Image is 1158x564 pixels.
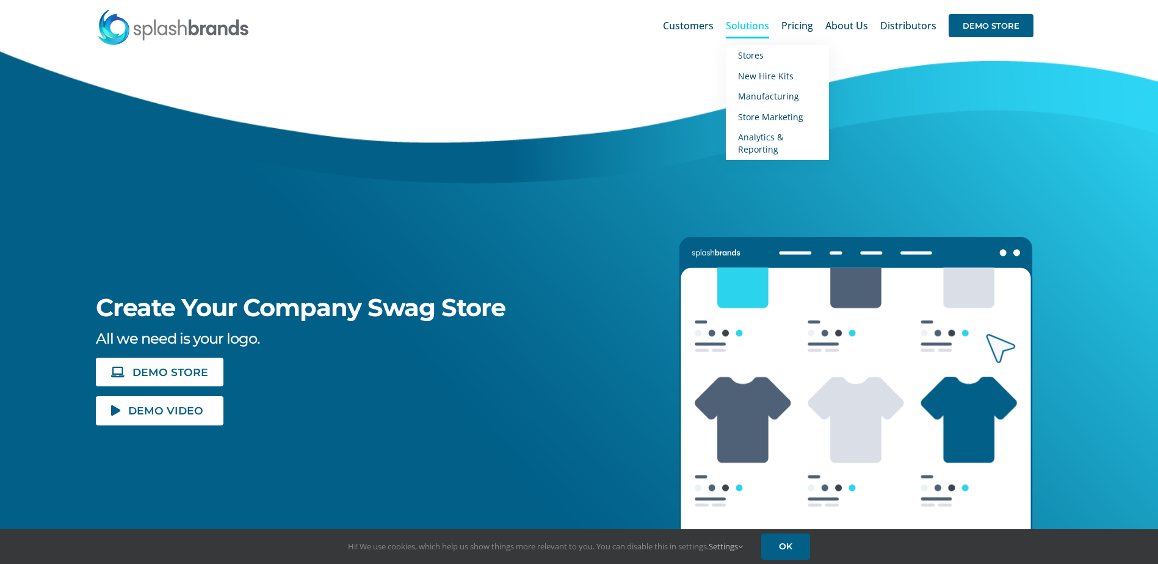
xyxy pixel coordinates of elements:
a: New Hire Kits [726,66,829,87]
a: Analytics & Reporting [726,127,829,159]
a: Store Marketing [726,107,829,128]
span: Solutions [726,21,769,31]
span: Hi! We use cookies, which help us show things more relevant to you. You can disable this in setti... [348,541,743,552]
a: Customers [663,6,714,45]
a: Distributors [880,6,936,45]
span: Pricing [781,21,813,31]
span: New Hire Kits [738,70,794,82]
a: Pricing [781,6,813,45]
span: All we need is your logo. [96,330,259,347]
a: Stores [726,45,829,66]
span: Stores [738,49,764,61]
span: DEMO STORE [132,367,208,377]
nav: Main Menu [663,6,1033,45]
a: OK [761,533,810,560]
span: Create Your Company Swag Store [96,292,505,322]
span: Analytics & Reporting [738,131,783,155]
span: Manufacturing [738,90,799,102]
img: SplashBrands.com Logo [97,9,250,45]
a: Manufacturing [726,86,829,107]
span: Distributors [880,21,936,31]
a: DEMO STORE [96,358,223,386]
span: Store Marketing [738,111,803,123]
span: Customers [663,21,714,31]
span: DEMO STORE [949,14,1033,37]
a: DEMO STORE [949,6,1033,45]
span: About Us [825,21,868,31]
span: DEMO VIDEO [128,405,203,416]
a: Settings [709,541,743,552]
